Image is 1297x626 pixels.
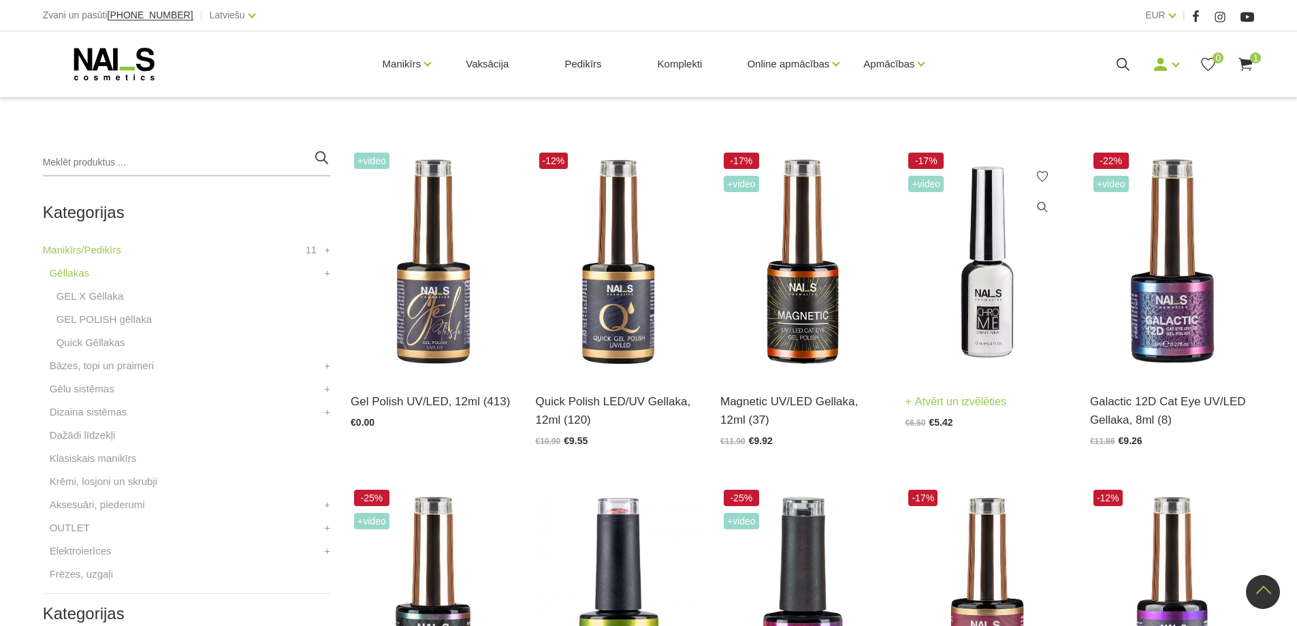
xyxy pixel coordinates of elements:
a: Quick Gēllakas [57,334,125,351]
img: Paredzēta hromēta jeb spoguļspīduma efekta veidošanai uz pilnas naga plātnes vai atsevišķiem diza... [905,149,1069,375]
span: €0.00 [351,417,374,428]
a: + [324,358,330,374]
a: Quick Polish LED/UV Gellaka, 12ml (120) [536,392,700,429]
img: Ilgnoturīga gellaka, kas sastāv no metāla mikrodaļiņām, kuras īpaša magnēta ietekmē var pārvērst ... [720,149,884,375]
a: Klasiskais manikīrs [50,450,137,467]
a: [PHONE_NUMBER] [108,10,193,20]
div: Zvani un pasūti [43,7,193,24]
span: €9.55 [564,435,588,446]
img: Ilgnoturīga, intensīvi pigmentēta gellaka. Viegli klājas, lieliski žūst, nesaraujas, neatkāpjas n... [351,149,515,375]
a: Aksesuāri, piederumi [50,497,145,513]
span: €6.50 [905,418,925,428]
span: -25% [354,490,389,506]
a: Vaksācija [455,31,519,97]
img: Ātri, ērti un vienkārši!Intensīvi pigmentēta gellaka, kas perfekti klājas arī vienā slānī, tādā v... [536,149,700,375]
a: OUTLET [50,520,90,536]
span: -17% [724,153,759,169]
span: 11 [305,242,317,258]
span: 0 [1213,52,1223,63]
span: -17% [908,490,938,506]
a: EUR [1145,7,1166,23]
span: €10.90 [536,437,561,446]
a: Frēzes, uzgaļi [50,566,113,582]
span: €11.86 [1090,437,1115,446]
a: Krēmi, losjoni un skrubji [50,473,157,490]
span: -17% [908,153,944,169]
span: +Video [724,176,759,192]
a: GEL X Gēllaka [57,288,124,304]
span: €5.42 [929,417,952,428]
a: Atvērt un izvēlēties [905,392,1006,411]
a: Komplekti [647,31,714,97]
span: -12% [539,153,569,169]
a: + [324,520,330,536]
a: + [324,404,330,420]
span: +Video [1093,176,1129,192]
span: -25% [724,490,759,506]
span: €11.90 [720,437,746,446]
span: +Video [908,176,944,192]
a: Pedikīrs [554,31,612,97]
span: +Video [354,513,389,529]
a: 0 [1200,56,1217,73]
span: -12% [1093,490,1123,506]
a: + [324,381,330,397]
a: Gēllakas [50,265,89,281]
a: Manikīrs [383,37,421,91]
span: | [1183,7,1185,24]
a: 1 [1237,56,1254,73]
a: Latviešu [210,7,245,23]
a: Magnetic UV/LED Gellaka, 12ml (37) [720,392,884,429]
a: Dažādi līdzekļi [50,427,116,443]
span: 1 [1250,52,1261,63]
a: + [324,543,330,559]
a: Dizaina sistēmas [50,404,127,420]
a: + [324,242,330,258]
a: Gel Polish UV/LED, 12ml (413) [351,392,515,411]
a: Galactic 12D Cat Eye UV/LED Gellaka, 8ml (8) [1090,392,1254,429]
a: Apmācības [863,37,914,91]
a: Bāzes, topi un praimeri [50,358,154,374]
a: + [324,265,330,281]
img: Daudzdimensionāla magnētiskā gellaka, kas satur smalkas, atstarojošas hroma daļiņas. Ar īpaša mag... [1090,149,1254,375]
a: Gēlu sistēmas [50,381,114,397]
a: + [324,497,330,513]
input: Meklēt produktus ... [43,149,330,176]
span: +Video [724,513,759,529]
span: €9.26 [1119,435,1142,446]
span: | [200,7,203,24]
a: Online apmācības [747,37,829,91]
a: Manikīrs/Pedikīrs [43,242,121,258]
a: GEL POLISH gēllaka [57,311,152,328]
a: Elektroierīces [50,543,112,559]
span: €9.92 [749,435,773,446]
span: +Video [354,153,389,169]
h2: Kategorijas [43,605,330,623]
h2: Kategorijas [43,204,330,221]
span: -22% [1093,153,1129,169]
